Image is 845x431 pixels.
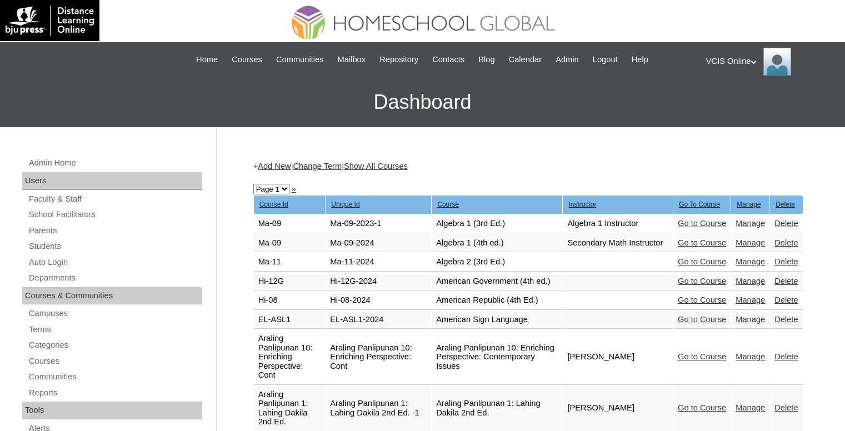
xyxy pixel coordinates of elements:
[736,315,765,324] a: Manage
[28,338,202,352] a: Categories
[22,172,202,190] div: Users
[226,53,268,66] a: Courses
[28,224,202,238] a: Parents
[587,53,623,66] a: Logout
[736,238,765,247] a: Manage
[563,234,673,253] td: Secondary Math Instructor
[550,53,584,66] a: Admin
[736,257,765,266] a: Manage
[28,323,202,337] a: Terms
[292,184,296,193] a: »
[254,234,326,253] td: Ma-09
[326,329,431,385] td: Araling Panlipunan 10: Enriching Perspective: Cont
[338,53,366,66] span: Mailbox
[28,370,202,384] a: Communities
[679,201,720,208] u: Go To Course
[258,162,291,171] a: Add New
[706,48,834,76] div: VCIS Online
[254,310,326,329] td: EL-ASL1
[28,192,202,206] a: Faculty & Staff
[678,352,726,361] a: Go to Course
[432,214,562,233] td: Algebra 1 (3rd Ed.)
[379,53,418,66] span: Repository
[563,329,673,385] td: [PERSON_NAME]
[736,277,765,285] a: Manage
[678,315,726,324] a: Go to Course
[271,53,329,66] a: Communities
[28,307,202,320] a: Campuses
[774,277,798,285] a: Delete
[254,291,326,310] td: Hi-08
[254,272,326,291] td: Hi-12G
[563,214,673,233] td: Algebra 1 Instructor
[326,214,431,233] td: Ma-09-2023-1
[568,201,596,208] u: Instructor
[774,295,798,304] a: Delete
[503,53,547,66] a: Calendar
[626,53,654,66] a: Help
[556,53,579,66] span: Admin
[774,315,798,324] a: Delete
[737,201,761,208] u: Manage
[326,272,431,291] td: Hi-12G-2024
[326,253,431,272] td: Ma-11-2024
[774,257,798,266] a: Delete
[678,257,726,266] a: Go to Course
[259,201,288,208] u: Course Id
[736,219,765,228] a: Manage
[293,162,342,171] a: Change Term
[432,310,562,329] td: American Sign Language
[6,77,839,127] h3: Dashboard
[6,6,94,36] img: logo-white.png
[276,53,324,66] span: Communities
[774,238,798,247] a: Delete
[254,329,326,385] td: Araling Panlipunan 10: Enriching Perspective: Cont
[196,53,218,66] span: Home
[254,214,326,233] td: Ma-09
[678,277,726,285] a: Go to Course
[473,53,500,66] a: Blog
[632,53,648,66] span: Help
[678,219,726,228] a: Go to Course
[432,291,562,310] td: American Republic (4th Ed.)
[678,238,726,247] a: Go to Course
[326,291,431,310] td: Hi-08-2024
[509,53,542,66] span: Calendar
[22,402,202,419] div: Tools
[432,329,562,385] td: Araling Panlipunan 10: Enriching Perspective: Contemporary Issues
[28,386,202,400] a: Reports
[427,53,470,66] a: Contacts
[593,53,618,66] span: Logout
[28,255,202,269] a: Auto Login
[326,310,431,329] td: EL-ASL1-2024
[22,287,202,305] div: Courses & Communities
[28,354,202,368] a: Courses
[774,352,798,361] a: Delete
[332,53,372,66] a: Mailbox
[253,161,803,172] div: + | |
[28,156,202,170] a: Admin Home
[344,162,408,171] a: Show All Courses
[28,239,202,253] a: Students
[432,53,464,66] span: Contacts
[776,201,795,208] u: Delete
[232,53,262,66] span: Courses
[28,208,202,222] a: School Facilitators
[28,271,202,285] a: Departments
[254,253,326,272] td: Ma-11
[331,201,359,208] u: Unique Id
[736,352,765,361] a: Manage
[432,253,562,272] td: Algebra 2 (3rd Ed.)
[763,48,791,76] img: VCIS Online Admin
[478,53,494,66] span: Blog
[736,403,765,412] a: Manage
[774,219,798,228] a: Delete
[678,403,726,412] a: Go to Course
[774,403,798,412] a: Delete
[736,295,765,304] a: Manage
[437,201,459,208] u: Course
[326,234,431,253] td: Ma-09-2024
[432,234,562,253] td: Algebra 1 (4th ed.)
[191,53,223,66] a: Home
[374,53,424,66] a: Repository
